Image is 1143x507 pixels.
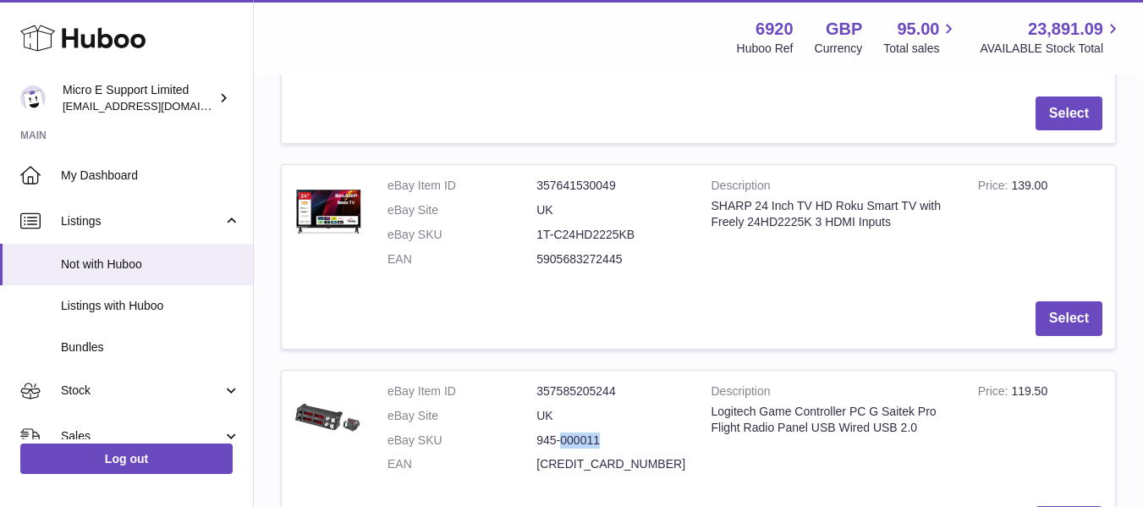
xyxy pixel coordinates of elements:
[536,433,685,449] dd: 945-000011
[712,198,953,230] div: SHARP 24 Inch TV HD Roku Smart TV with Freely 24HD2225K 3 HDMI Inputs
[387,227,536,243] dt: eBay SKU
[61,339,240,355] span: Bundles
[61,298,240,314] span: Listings with Huboo
[61,168,240,184] span: My Dashboard
[63,82,215,114] div: Micro E Support Limited
[387,383,536,400] dt: eBay Item ID
[712,383,953,404] strong: Description
[294,383,362,451] img: $_57.JPG
[387,408,536,424] dt: eBay Site
[387,202,536,218] dt: eBay Site
[980,18,1123,57] a: 23,891.09 AVAILABLE Stock Total
[712,404,953,436] div: Logitech Game Controller PC G Saitek Pro Flight Radio Panel USB Wired USB 2.0
[815,41,863,57] div: Currency
[20,85,46,111] img: contact@micropcsupport.com
[978,384,1012,402] strong: Price
[897,18,939,41] span: 95.00
[1011,384,1047,398] span: 119.50
[387,251,536,267] dt: EAN
[826,18,862,41] strong: GBP
[61,428,223,444] span: Sales
[712,178,953,198] strong: Description
[61,256,240,273] span: Not with Huboo
[536,202,685,218] dd: UK
[883,18,959,57] a: 95.00 Total sales
[61,383,223,399] span: Stock
[1028,18,1103,41] span: 23,891.09
[536,178,685,194] dd: 357641530049
[1036,96,1102,131] button: Select
[536,456,685,472] dd: [CREDIT_CARD_NUMBER]
[63,99,249,113] span: [EMAIL_ADDRESS][DOMAIN_NAME]
[1011,179,1047,192] span: 139.00
[737,41,794,57] div: Huboo Ref
[980,41,1123,57] span: AVAILABLE Stock Total
[536,227,685,243] dd: 1T-C24HD2225KB
[294,178,362,245] img: $_57.JPG
[536,383,685,400] dd: 357585205244
[387,178,536,194] dt: eBay Item ID
[61,213,223,229] span: Listings
[756,18,794,41] strong: 6920
[387,456,536,472] dt: EAN
[978,179,1012,196] strong: Price
[387,433,536,449] dt: eBay SKU
[20,444,233,474] a: Log out
[1036,301,1102,336] button: Select
[883,41,959,57] span: Total sales
[536,251,685,267] dd: 5905683272445
[536,408,685,424] dd: UK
